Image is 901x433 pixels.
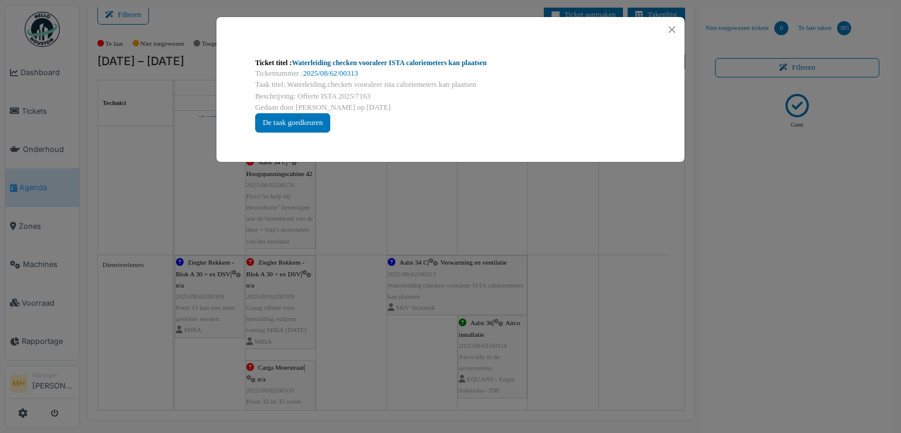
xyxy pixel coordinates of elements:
div: Beschrijving: Offerte ISTA 2025/7163 [255,91,646,102]
div: Taak titel: Waterleiding checken vooraleer ista caloriemeters kan plaatsen [255,79,646,90]
a: 2025/08/62/00313 [303,69,358,77]
div: De taak goedkeuren [255,113,330,133]
a: Waterleiding checken vooraleer ISTA caloriemeters kan plaatsen [292,59,486,67]
div: Ticket titel : [255,57,646,68]
button: Close [664,22,680,38]
div: Ticketnummer : [255,68,646,79]
div: Gedaan door [PERSON_NAME] op [DATE] [255,102,646,113]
